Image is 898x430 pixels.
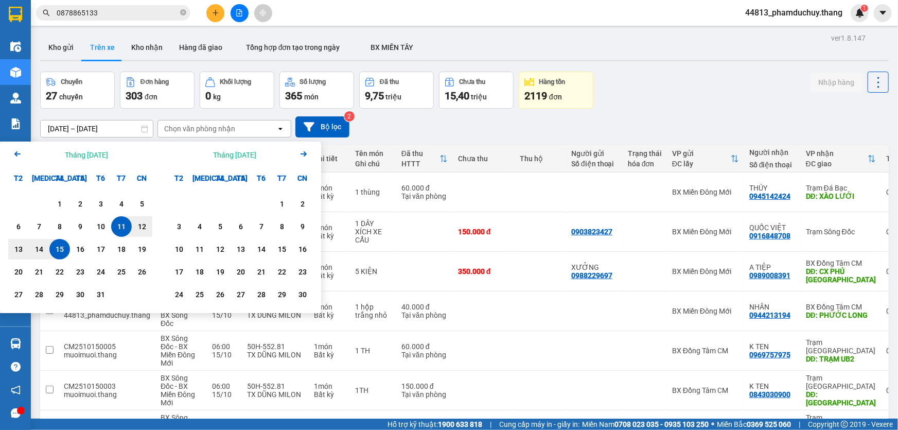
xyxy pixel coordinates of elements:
[11,288,26,301] div: 27
[94,243,108,255] div: 17
[192,220,207,233] div: 4
[314,271,345,280] div: Bất kỳ
[172,243,186,255] div: 10
[161,334,195,367] span: BX Sông Đốc - BX Miền Đông Mới
[806,338,876,355] div: Trạm [GEOGRAPHIC_DATA]
[458,154,509,163] div: Chưa thu
[246,43,340,51] span: Tổng hợp đơn tạo trong ngày
[749,161,796,169] div: Số điện thoại
[11,148,24,162] button: Previous month.
[111,262,132,282] div: Choose Thứ Bảy, tháng 10 25 2025. It's available.
[439,72,514,109] button: Chưa thu15,40 triệu
[231,239,251,260] div: Choose Thứ Năm, tháng 11 13 2025. It's available.
[11,243,26,255] div: 13
[210,216,231,237] div: Choose Thứ Tư, tháng 11 5 2025. It's available.
[520,154,561,163] div: Thu hộ
[213,93,221,101] span: kg
[401,311,448,319] div: Tại văn phòng
[314,223,345,232] div: 1 món
[365,90,384,102] span: 9,75
[247,311,304,319] div: TX DŨNG MILON
[11,148,24,160] svg: Arrow Left
[272,168,292,188] div: T7
[234,266,248,278] div: 20
[571,149,618,158] div: Người gửi
[61,78,82,85] div: Chuyến
[524,90,547,102] span: 2119
[275,198,289,210] div: 1
[355,267,391,276] div: 5 KIỆN
[52,288,67,301] div: 29
[571,160,618,168] div: Số điện thoại
[292,216,313,237] div: Choose Chủ Nhật, tháng 11 9 2025. It's available.
[571,271,612,280] div: 0988229697
[806,228,876,236] div: Trạm Sông Đốc
[200,72,274,109] button: Khối lượng0kg
[810,73,862,92] button: Nhập hàng
[46,90,57,102] span: 27
[251,216,272,237] div: Choose Thứ Sáu, tháng 11 7 2025. It's available.
[11,266,26,278] div: 20
[259,9,267,16] span: aim
[213,288,227,301] div: 26
[169,216,189,237] div: Choose Thứ Hai, tháng 11 3 2025. It's available.
[70,284,91,305] div: Choose Thứ Năm, tháng 10 30 2025. It's available.
[67,46,150,60] div: 0945142424
[458,267,509,276] div: 350.000 đ
[70,168,91,188] div: T5
[314,192,345,200] div: Bất kỳ
[831,32,866,44] div: ver 1.8.147
[111,239,132,260] div: Choose Thứ Bảy, tháng 10 18 2025. It's available.
[862,5,866,12] span: 1
[73,243,87,255] div: 16
[292,194,313,214] div: Choose Chủ Nhật, tháng 11 2 2025. It's available.
[749,263,796,271] div: A TIỆP
[295,116,349,137] button: Bộ lọc
[64,311,150,319] div: 44813_phamduchuy.thang
[749,271,790,280] div: 0989008391
[359,72,434,109] button: Đã thu9,75 triệu
[295,243,310,255] div: 16
[272,284,292,305] div: Choose Thứ Bảy, tháng 11 29 2025. It's available.
[192,288,207,301] div: 25
[571,263,618,271] div: XƯỞNG
[192,266,207,278] div: 18
[91,262,111,282] div: Choose Thứ Sáu, tháng 10 24 2025. It's available.
[169,262,189,282] div: Choose Thứ Hai, tháng 11 17 2025. It's available.
[401,303,448,311] div: 40.000 đ
[67,66,82,77] span: DĐ:
[314,382,345,390] div: 1 món
[380,78,399,85] div: Đã thu
[749,184,796,192] div: THÚY
[285,90,302,102] span: 365
[276,125,285,133] svg: open
[52,266,67,278] div: 22
[212,342,237,351] div: 06:00
[314,303,345,311] div: 1 món
[231,262,251,282] div: Choose Thứ Năm, tháng 11 20 2025. It's available.
[806,259,876,267] div: BX Đồng Tâm CM
[300,78,326,85] div: Số lượng
[9,10,25,21] span: Gửi:
[460,78,486,85] div: Chưa thu
[52,198,67,210] div: 1
[254,220,269,233] div: 7
[41,121,153,137] input: Select a date range.
[91,284,111,305] div: Choose Thứ Sáu, tháng 10 31 2025. It's available.
[672,188,739,196] div: BX Miền Đông Mới
[8,239,29,260] div: Choose Thứ Hai, tháng 10 13 2025. It's available.
[67,10,92,21] span: Nhận:
[344,111,355,122] sup: 2
[70,262,91,282] div: Choose Thứ Năm, tháng 10 23 2025. It's available.
[135,220,149,233] div: 12
[67,60,113,96] span: XÀO LƯỚI
[123,35,171,60] button: Kho nhận
[749,342,796,351] div: K TEN
[314,342,345,351] div: 1 món
[114,198,129,210] div: 4
[132,168,152,188] div: CN
[297,148,310,160] svg: Arrow Right
[9,9,60,46] div: BX Miền Đông Mới
[292,262,313,282] div: Choose Chủ Nhật, tháng 11 23 2025. It's available.
[52,243,67,255] div: 15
